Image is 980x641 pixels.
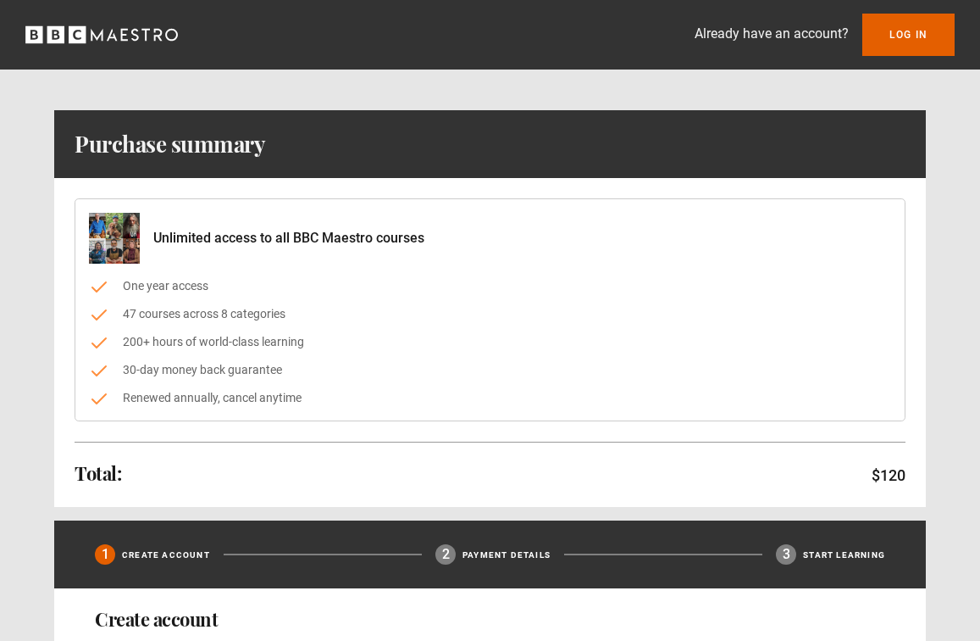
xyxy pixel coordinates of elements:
[695,24,849,44] p: Already have an account?
[89,305,891,323] li: 47 courses across 8 categories
[862,14,955,56] a: Log In
[75,131,265,158] h1: Purchase summary
[95,609,885,629] h2: Create account
[89,389,891,407] li: Renewed annually, cancel anytime
[462,549,551,561] p: Payment details
[89,361,891,379] li: 30-day money back guarantee
[153,228,424,248] p: Unlimited access to all BBC Maestro courses
[776,544,796,565] div: 3
[95,544,115,565] div: 1
[25,22,178,47] svg: BBC Maestro
[803,549,885,561] p: Start learning
[435,544,456,565] div: 2
[75,463,121,483] h2: Total:
[89,333,891,351] li: 200+ hours of world-class learning
[122,549,210,561] p: Create Account
[872,464,905,487] p: $120
[89,277,891,295] li: One year access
